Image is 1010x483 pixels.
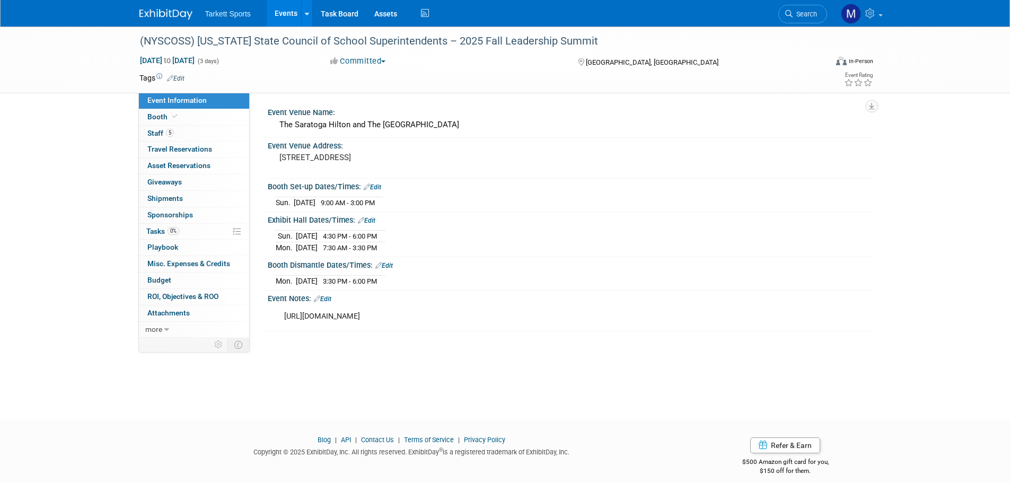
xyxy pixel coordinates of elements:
span: Giveaways [147,178,182,186]
a: Terms of Service [404,436,454,444]
a: Sponsorships [139,207,249,223]
td: Sun. [276,231,296,242]
a: Refer & Earn [750,437,820,453]
span: Misc. Expenses & Credits [147,259,230,268]
div: Booth Set-up Dates/Times: [268,179,871,192]
td: [DATE] [296,242,318,253]
span: Staff [147,129,174,137]
img: Mathieu Martel [841,4,861,24]
a: Staff5 [139,126,249,142]
span: 4:30 PM - 6:00 PM [323,232,377,240]
div: Exhibit Hall Dates/Times: [268,212,871,226]
a: Giveaways [139,174,249,190]
a: Edit [364,183,381,191]
span: Search [793,10,817,18]
span: Playbook [147,243,178,251]
span: | [332,436,339,444]
span: 3:30 PM - 6:00 PM [323,277,377,285]
td: Mon. [276,275,296,286]
td: Toggle Event Tabs [227,338,249,352]
a: Edit [167,75,185,82]
span: more [145,325,162,333]
a: Travel Reservations [139,142,249,157]
td: [DATE] [294,197,315,208]
div: Event Venue Name: [268,104,871,118]
td: [DATE] [296,275,318,286]
a: Booth [139,109,249,125]
a: Contact Us [361,436,394,444]
a: Shipments [139,191,249,207]
span: 0% [168,227,179,235]
span: [GEOGRAPHIC_DATA], [GEOGRAPHIC_DATA] [586,58,718,66]
div: [URL][DOMAIN_NAME] [277,306,754,327]
a: ROI, Objectives & ROO [139,289,249,305]
span: Travel Reservations [147,145,212,153]
a: Edit [314,295,331,303]
span: Tasks [146,227,179,235]
div: Event Format [765,55,874,71]
a: more [139,322,249,338]
div: The Saratoga Hilton and The [GEOGRAPHIC_DATA] [276,117,863,133]
span: 5 [166,129,174,137]
span: Shipments [147,194,183,203]
div: Booth Dismantle Dates/Times: [268,257,871,271]
td: Sun. [276,197,294,208]
span: [DATE] [DATE] [139,56,195,65]
span: Booth [147,112,180,121]
span: | [455,436,462,444]
img: ExhibitDay [139,9,192,20]
a: Playbook [139,240,249,256]
a: Tasks0% [139,224,249,240]
a: Budget [139,273,249,288]
a: Privacy Policy [464,436,505,444]
a: API [341,436,351,444]
span: (3 days) [197,58,219,65]
div: Event Venue Address: [268,138,871,151]
pre: [STREET_ADDRESS] [279,153,507,162]
td: [DATE] [296,231,318,242]
span: 9:00 AM - 3:00 PM [321,199,375,207]
td: Tags [139,73,185,83]
span: | [396,436,402,444]
span: Attachments [147,309,190,317]
span: to [162,56,172,65]
span: | [353,436,359,444]
a: Search [778,5,827,23]
a: Attachments [139,305,249,321]
button: Committed [327,56,390,67]
a: Blog [318,436,331,444]
div: (NYSCOSS) [US_STATE] State Council of School Superintendents – 2025 Fall Leadership Summit [136,32,811,51]
span: Tarkett Sports [205,10,251,18]
div: In-Person [848,57,873,65]
div: Event Notes: [268,291,871,304]
span: ROI, Objectives & ROO [147,292,218,301]
i: Booth reservation complete [172,113,178,119]
div: $500 Amazon gift card for you, [700,451,871,475]
td: Personalize Event Tab Strip [209,338,228,352]
a: Event Information [139,93,249,109]
span: 7:30 AM - 3:30 PM [323,244,377,252]
a: Edit [358,217,375,224]
sup: ® [439,447,443,453]
div: Event Rating [844,73,873,78]
a: Edit [375,262,393,269]
span: Sponsorships [147,210,193,219]
span: Event Information [147,96,207,104]
a: Misc. Expenses & Credits [139,256,249,272]
span: Asset Reservations [147,161,210,170]
a: Asset Reservations [139,158,249,174]
span: Budget [147,276,171,284]
div: $150 off for them. [700,467,871,476]
img: Format-Inperson.png [836,57,847,65]
div: Copyright © 2025 ExhibitDay, Inc. All rights reserved. ExhibitDay is a registered trademark of Ex... [139,445,684,457]
td: Mon. [276,242,296,253]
